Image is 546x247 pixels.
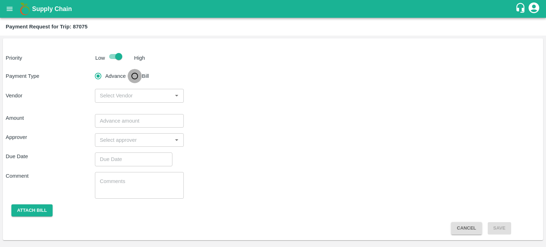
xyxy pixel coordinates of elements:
[6,133,95,141] p: Approver
[6,54,92,62] p: Priority
[6,114,95,122] p: Amount
[18,2,32,16] img: logo
[95,114,184,128] input: Advance amount
[515,2,528,15] div: customer-support
[6,72,95,80] p: Payment Type
[97,91,170,100] input: Select Vendor
[1,1,18,17] button: open drawer
[6,152,95,160] p: Due Date
[451,222,482,235] button: Cancel
[142,72,149,80] span: Bill
[97,135,170,145] input: Select approver
[134,54,145,62] p: High
[172,135,181,145] button: Open
[6,172,95,180] p: Comment
[6,24,87,29] b: Payment Request for Trip: 87075
[528,1,540,16] div: account of current user
[11,204,53,217] button: Attach bill
[172,91,181,100] button: Open
[6,92,95,100] p: Vendor
[95,152,167,166] input: Choose date
[32,5,72,12] b: Supply Chain
[105,72,126,80] span: Advance
[95,54,105,62] p: Low
[32,4,515,14] a: Supply Chain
